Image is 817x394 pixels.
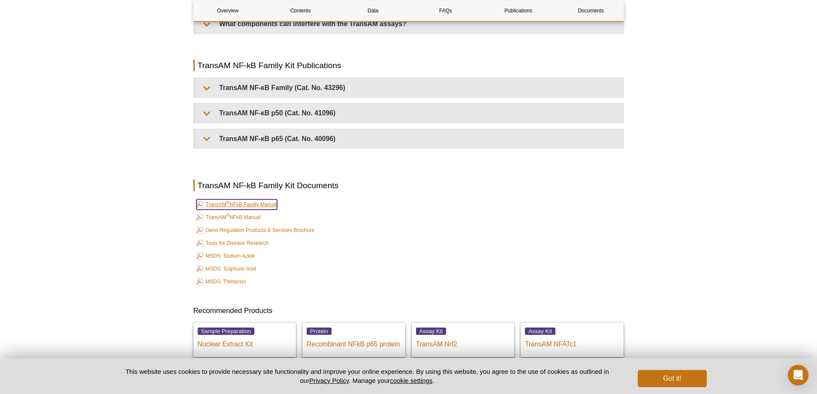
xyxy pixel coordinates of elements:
a: Publications [484,0,552,21]
a: MSDS: Sulphuric Acid [196,264,256,274]
summary: What components can interfere with the TransAM assays? [195,14,624,33]
span: Assay Kit [416,328,446,335]
a: Gene Regulation Products & Services Brochure [196,225,314,235]
sup: ® [226,200,229,205]
p: Nuclear Extract Kit [198,336,292,349]
a: Data [339,0,407,21]
span: Sample Preparation [198,328,255,335]
summary: TransAM NF-κB p50 (Cat. No. 41096) [195,103,624,123]
p: TransAM Nrf2 [416,336,510,349]
h2: TransAM NF-kB Family Kit Publications [193,60,624,71]
a: Contents [266,0,335,21]
a: Documents [557,0,625,21]
a: MSDS: Sodium Azide [196,251,255,261]
a: Privacy Policy [309,377,349,384]
h3: Recommended Products [193,306,624,316]
a: Assay Kit TransAM Nrf2 [412,322,515,357]
p: TransAM NFATc1 [525,336,619,349]
a: MSDS: Thimersol [196,277,246,287]
p: This website uses cookies to provide necessary site functionality and improve your online experie... [111,367,624,385]
button: cookie settings [390,377,432,384]
a: TransAM®NFκB Family Manual [196,199,277,210]
a: FAQs [411,0,479,21]
h2: TransAM NF-kB Family Kit Documents [193,180,624,191]
div: Open Intercom Messenger [788,365,808,385]
a: Assay Kit TransAM NFATc1 [521,322,624,357]
summary: TransAM NF-κB p65 (Cat. No. 40096) [195,129,624,148]
p: Recombinant NFkB p65 protein [307,336,401,349]
a: Overview [194,0,262,21]
summary: TransAM NF-κB Family (Cat. No. 43296) [195,78,624,97]
a: Tools for Disease Research [196,238,269,248]
a: TransAM®NFκB Manual [196,212,261,223]
sup: ® [226,213,229,218]
span: Assay Kit [525,328,555,335]
a: Sample Preparation Nuclear Extract Kit [193,322,296,357]
button: Got it! [638,370,706,387]
span: Protein [307,328,332,335]
a: Protein Recombinant NFkB p65 protein [302,322,405,357]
